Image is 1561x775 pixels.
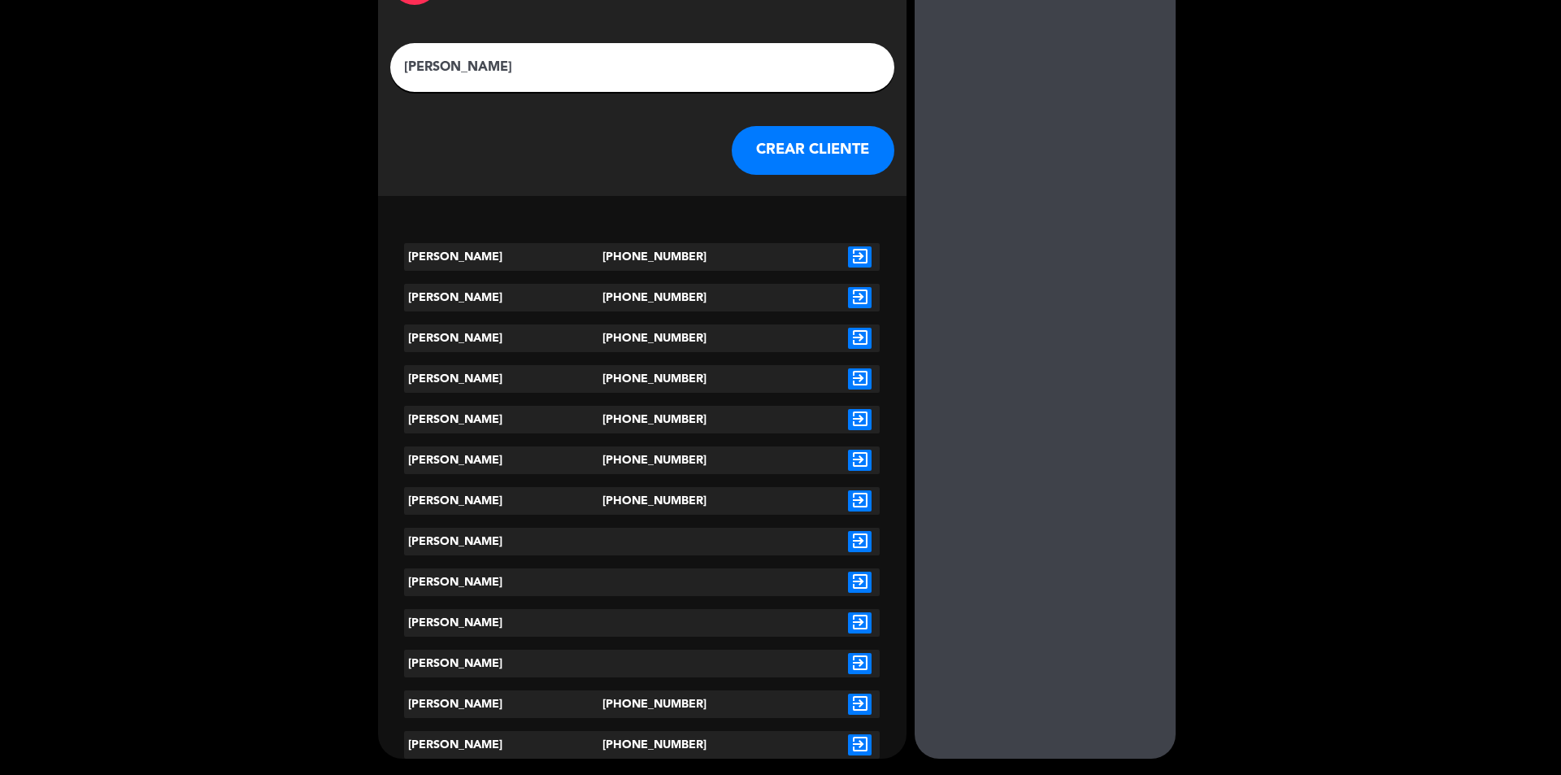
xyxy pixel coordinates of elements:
div: [PHONE_NUMBER] [602,446,682,474]
div: [PERSON_NAME] [404,446,602,474]
div: [PERSON_NAME] [404,528,602,555]
div: [PERSON_NAME] [404,365,602,393]
i: exit_to_app [848,694,872,715]
div: [PHONE_NUMBER] [602,324,682,352]
div: [PERSON_NAME] [404,243,602,271]
div: [PERSON_NAME] [404,324,602,352]
div: [PHONE_NUMBER] [602,365,682,393]
i: exit_to_app [848,409,872,430]
div: [PHONE_NUMBER] [602,284,682,311]
div: [PERSON_NAME] [404,731,602,759]
i: exit_to_app [848,328,872,349]
i: exit_to_app [848,287,872,308]
div: [PERSON_NAME] [404,487,602,515]
div: [PHONE_NUMBER] [602,487,682,515]
div: [PERSON_NAME] [404,284,602,311]
i: exit_to_app [848,490,872,512]
i: exit_to_app [848,734,872,755]
div: [PHONE_NUMBER] [602,406,682,433]
div: [PERSON_NAME] [404,650,602,677]
i: exit_to_app [848,450,872,471]
div: [PHONE_NUMBER] [602,243,682,271]
div: [PERSON_NAME] [404,568,602,596]
i: exit_to_app [848,653,872,674]
div: [PERSON_NAME] [404,609,602,637]
div: [PERSON_NAME] [404,406,602,433]
i: exit_to_app [848,368,872,390]
button: CREAR CLIENTE [732,126,894,175]
i: exit_to_app [848,612,872,633]
i: exit_to_app [848,572,872,593]
input: Escriba nombre, correo electrónico o número de teléfono... [402,56,882,79]
i: exit_to_app [848,531,872,552]
i: exit_to_app [848,246,872,268]
div: [PHONE_NUMBER] [602,731,682,759]
div: [PERSON_NAME] [404,690,602,718]
div: [PHONE_NUMBER] [602,690,682,718]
